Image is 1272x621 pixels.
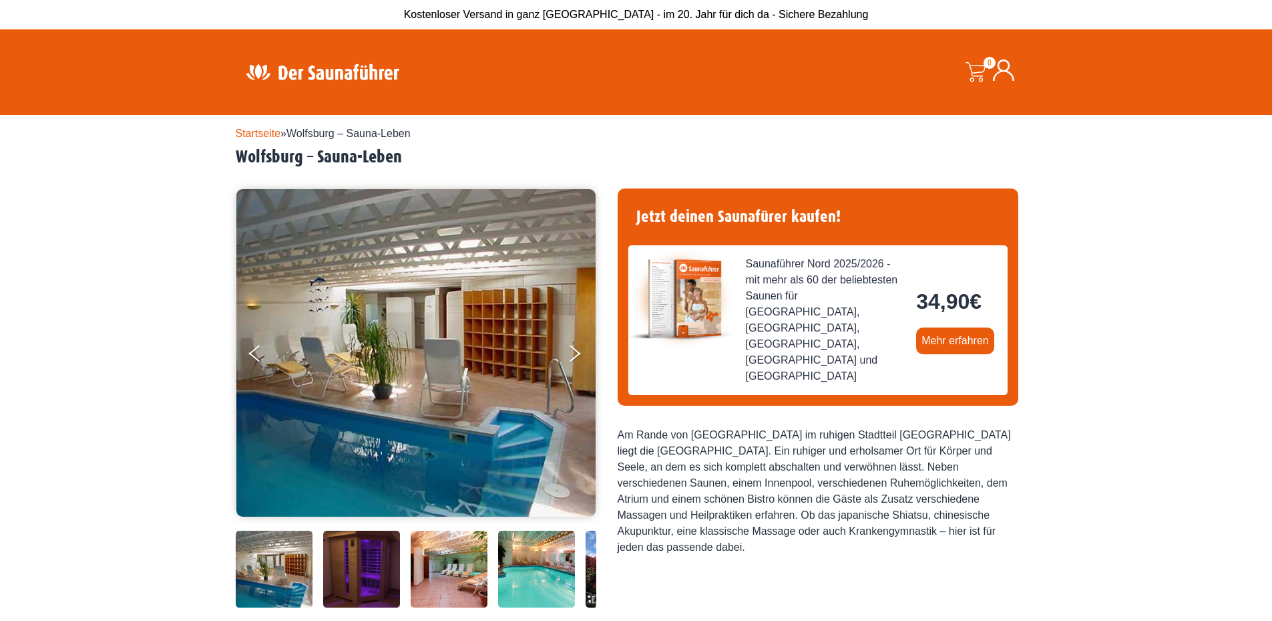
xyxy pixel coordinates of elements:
span: Kostenloser Versand in ganz [GEOGRAPHIC_DATA] - im 20. Jahr für dich da - Sichere Bezahlung [404,9,869,20]
a: Startseite [236,128,281,139]
button: Previous [249,340,282,373]
img: der-saunafuehrer-2025-nord.jpg [628,245,735,352]
span: Saunaführer Nord 2025/2026 - mit mehr als 60 der beliebtesten Saunen für [GEOGRAPHIC_DATA], [GEOG... [746,256,906,384]
span: Wolfsburg – Sauna-Leben [286,128,411,139]
h4: Jetzt deinen Saunafürer kaufen! [628,199,1008,235]
a: Mehr erfahren [916,328,994,354]
span: € [970,289,982,314]
div: Am Rande von [GEOGRAPHIC_DATA] im ruhigen Stadtteil [GEOGRAPHIC_DATA] liegt die [GEOGRAPHIC_DATA]... [618,427,1018,555]
span: 0 [984,57,996,69]
h2: Wolfsburg – Sauna-Leben [236,147,1037,168]
span: » [236,128,411,139]
button: Next [567,340,600,373]
bdi: 34,90 [916,289,982,314]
